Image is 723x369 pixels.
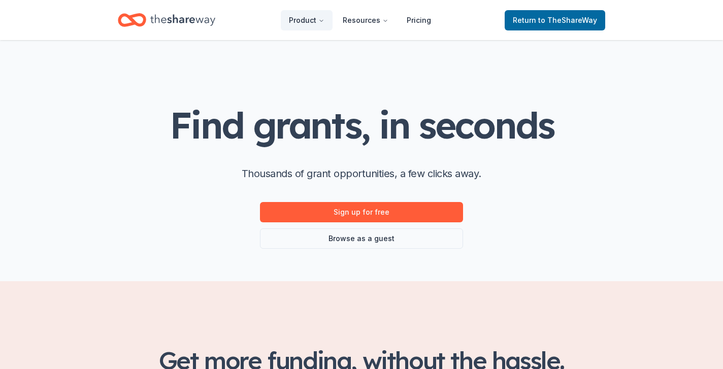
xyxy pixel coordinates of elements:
[242,165,481,182] p: Thousands of grant opportunities, a few clicks away.
[260,228,463,249] a: Browse as a guest
[170,105,553,145] h1: Find grants, in seconds
[118,8,215,32] a: Home
[281,8,439,32] nav: Main
[505,10,605,30] a: Returnto TheShareWay
[260,202,463,222] a: Sign up for free
[281,10,333,30] button: Product
[513,14,597,26] span: Return
[399,10,439,30] a: Pricing
[538,16,597,24] span: to TheShareWay
[335,10,397,30] button: Resources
